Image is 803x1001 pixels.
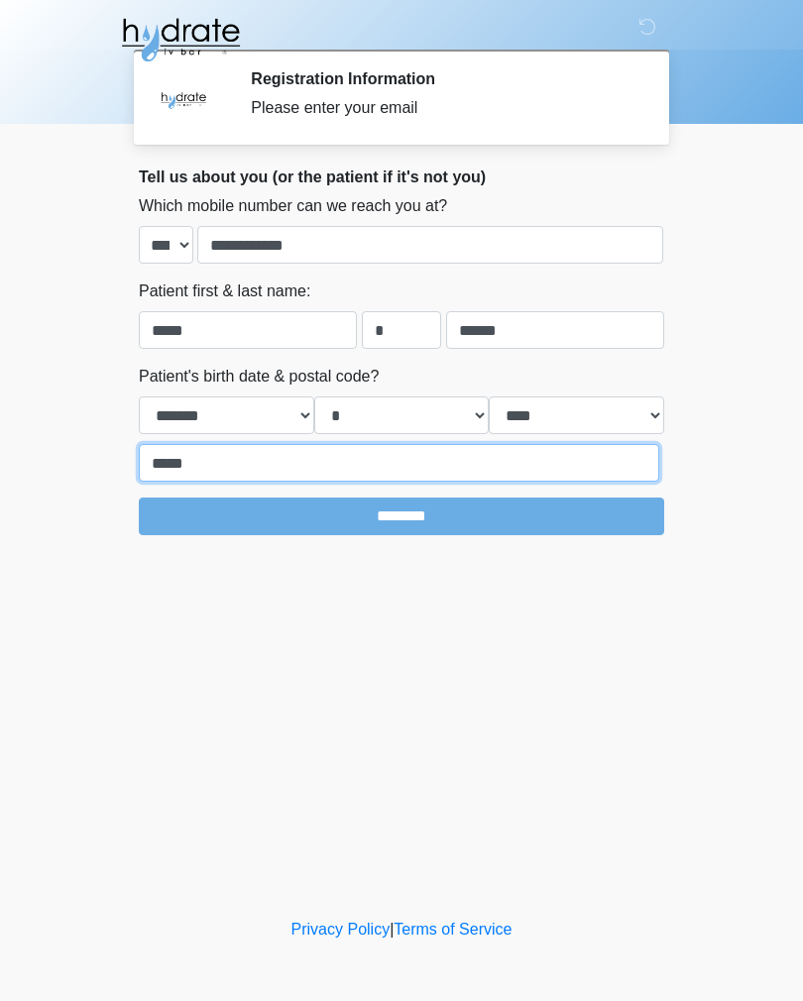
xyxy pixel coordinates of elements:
a: Privacy Policy [291,921,391,938]
a: Terms of Service [394,921,512,938]
label: Patient first & last name: [139,279,310,303]
a: | [390,921,394,938]
h2: Tell us about you (or the patient if it's not you) [139,167,664,186]
img: Hydrate IV Bar - Fort Collins Logo [119,15,242,64]
label: Which mobile number can we reach you at? [139,194,447,218]
div: Please enter your email [251,96,634,120]
img: Agent Avatar [154,69,213,129]
label: Patient's birth date & postal code? [139,365,379,389]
